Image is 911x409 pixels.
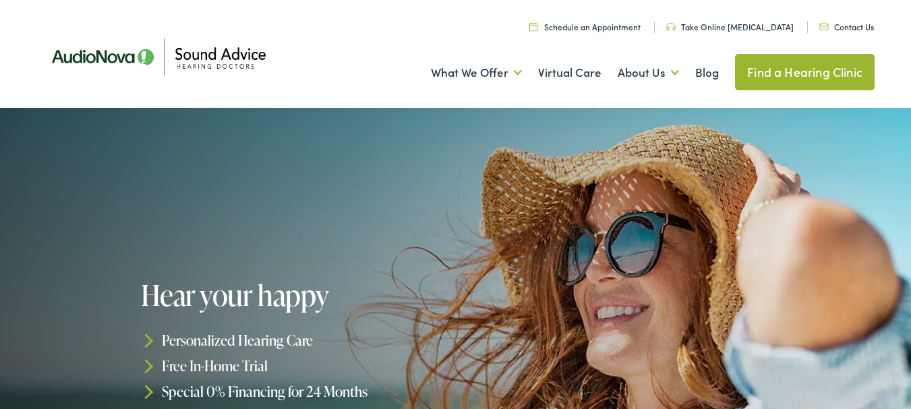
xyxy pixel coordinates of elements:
[819,21,874,32] a: Contact Us
[529,22,537,31] img: Calendar icon in a unique green color, symbolizing scheduling or date-related features.
[431,48,522,98] a: What We Offer
[141,280,460,311] h1: Hear your happy
[666,21,794,32] a: Take Online [MEDICAL_DATA]
[141,327,460,353] li: Personalized Hearing Care
[819,24,829,30] img: Icon representing mail communication in a unique green color, indicative of contact or communicat...
[735,54,875,90] a: Find a Hearing Clinic
[666,23,676,31] img: Headphone icon in a unique green color, suggesting audio-related services or features.
[141,353,460,379] li: Free In-Home Trial
[529,21,641,32] a: Schedule an Appointment
[141,379,460,404] li: Special 0% Financing for 24 Months
[618,48,679,98] a: About Us
[695,48,719,98] a: Blog
[538,48,601,98] a: Virtual Care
